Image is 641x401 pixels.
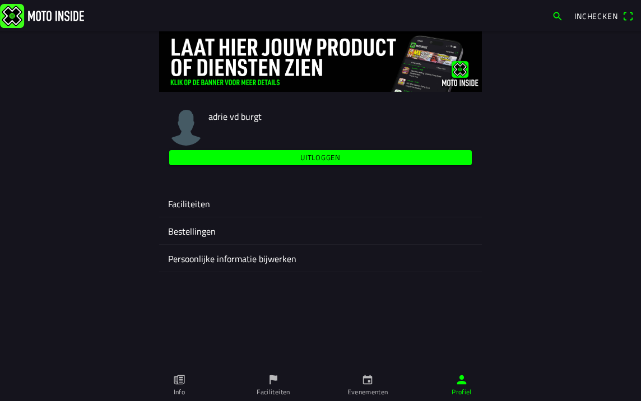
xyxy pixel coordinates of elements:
[169,150,472,165] ion-button: Uitloggen
[168,252,473,265] ion-label: Persoonlijke informatie bijwerken
[168,197,473,211] ion-label: Faciliteiten
[267,374,280,386] ion-icon: flag
[257,387,290,397] ion-label: Faciliteiten
[452,387,472,397] ion-label: Profiel
[208,110,262,123] span: adrie vd burgt
[569,6,639,25] a: Incheckenqr scanner
[456,374,468,386] ion-icon: person
[546,6,569,25] a: search
[168,110,204,146] img: moto-inside-avatar.png
[168,225,473,238] ion-label: Bestellingen
[574,10,618,22] span: Inchecken
[174,387,185,397] ion-label: Info
[347,387,388,397] ion-label: Evenementen
[159,31,482,92] img: 4Lg0uCZZgYSq9MW2zyHRs12dBiEH1AZVHKMOLPl0.jpg
[361,374,374,386] ion-icon: calendar
[173,374,185,386] ion-icon: paper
